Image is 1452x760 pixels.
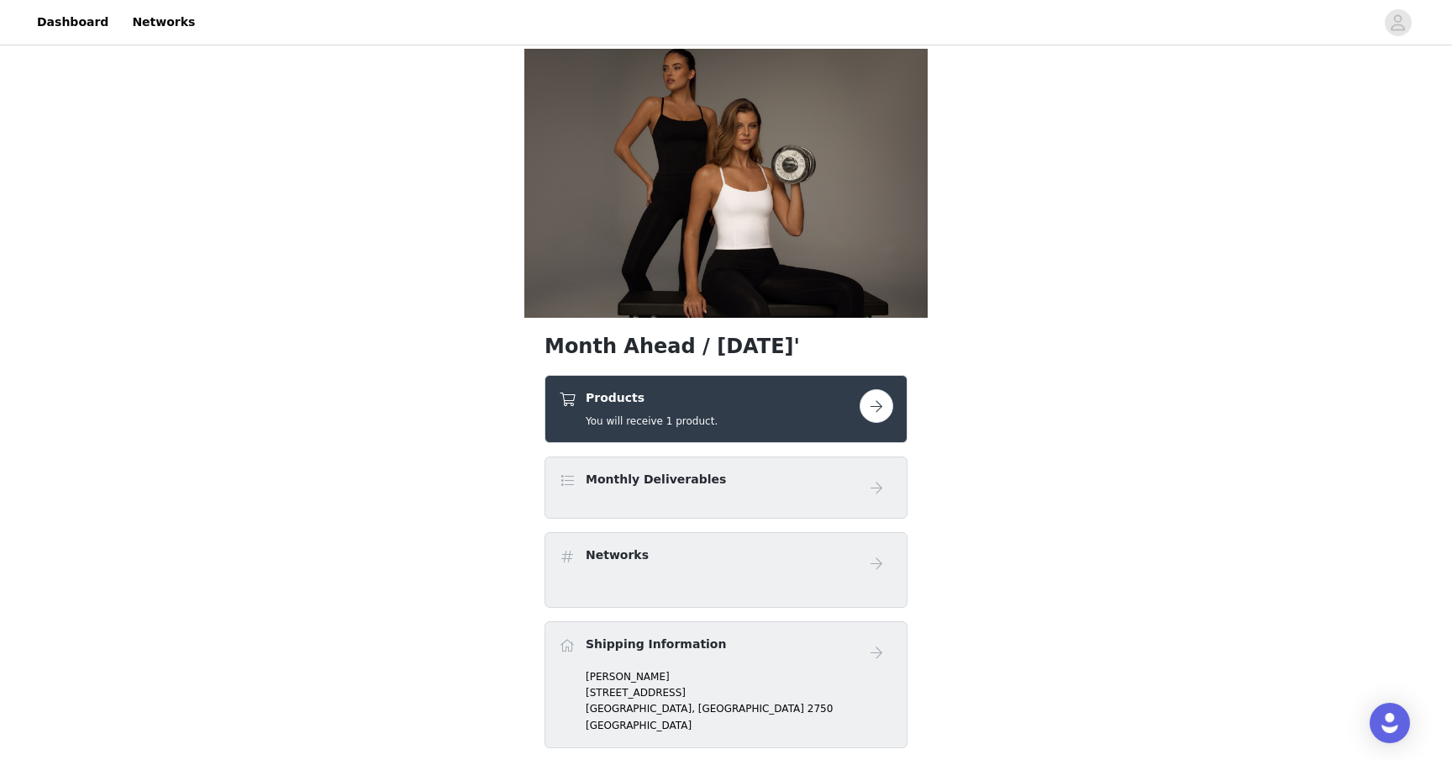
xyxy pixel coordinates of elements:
div: Networks [544,532,907,608]
span: [GEOGRAPHIC_DATA] [698,703,804,715]
h1: Month Ahead / [DATE]' [544,331,907,362]
a: Networks [122,3,205,41]
div: Shipping Information [544,621,907,748]
h5: You will receive 1 product. [586,414,718,429]
div: Open Intercom Messenger [1370,703,1410,743]
div: Monthly Deliverables [544,457,907,519]
h4: Monthly Deliverables [586,471,726,488]
a: Dashboard [27,3,118,41]
h4: Shipping Information [586,636,726,653]
span: [GEOGRAPHIC_DATA], [586,703,695,715]
span: 2750 [808,703,834,715]
p: [STREET_ADDRESS] [586,685,893,700]
p: [PERSON_NAME] [586,669,893,684]
h4: Networks [586,546,649,564]
img: campaign image [524,49,928,318]
h4: Products [586,389,718,407]
div: Products [544,375,907,443]
p: [GEOGRAPHIC_DATA] [586,718,893,733]
div: avatar [1390,9,1406,36]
